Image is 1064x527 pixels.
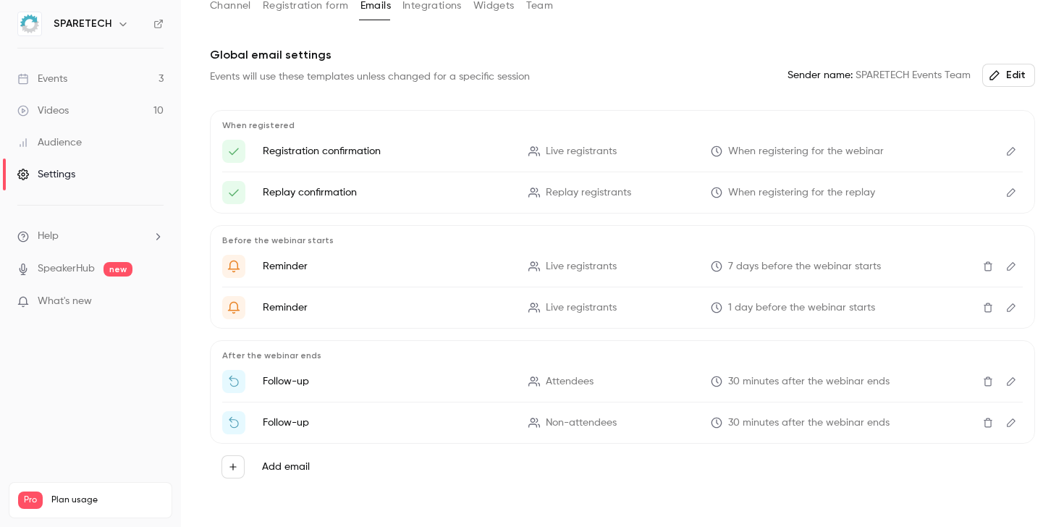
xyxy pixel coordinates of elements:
[1000,140,1023,163] button: Edit
[728,416,890,431] span: 30 minutes after the webinar ends
[263,300,511,315] p: Reminder
[54,17,111,31] h6: SPARETECH
[222,255,1023,278] li: One week until '{{ event_name }}'
[51,494,163,506] span: Plan usage
[788,68,971,83] span: SPARETECH Events Team
[222,119,1023,131] p: When registered
[263,185,511,200] p: Replay confirmation
[104,262,132,277] span: new
[546,185,631,201] span: Replay registrants
[546,416,617,431] span: Non-attendees
[1000,370,1023,393] button: Edit
[728,185,875,201] span: When registering for the replay
[17,229,164,244] li: help-dropdown-opener
[1000,255,1023,278] button: Edit
[222,181,1023,204] li: Here's your access link to {{ event_name }}
[1000,181,1023,204] button: Edit
[18,492,43,509] span: Pro
[546,259,617,274] span: Live registrants
[222,370,1023,393] li: Thanks for attending {{ event_name }}
[263,144,511,159] p: Registration confirmation
[222,350,1023,361] p: After the webinar ends
[210,69,530,84] div: Events will use these templates unless changed for a specific session
[17,72,67,86] div: Events
[222,235,1023,246] p: Before the webinar starts
[38,261,95,277] a: SpeakerHub
[546,374,594,389] span: Attendees
[263,259,511,274] p: Reminder
[728,259,881,274] span: 7 days before the webinar starts
[1000,296,1023,319] button: Edit
[222,140,1023,163] li: You’re registered for {{ event_name }}
[38,229,59,244] span: Help
[728,144,884,159] span: When registering for the webinar
[982,64,1035,87] button: Edit
[17,135,82,150] div: Audience
[222,411,1023,434] li: Watch the replay of {{ event_name }}
[38,294,92,309] span: What's new
[17,167,75,182] div: Settings
[976,370,1000,393] button: Delete
[263,416,511,430] p: Follow-up
[263,374,511,389] p: Follow-up
[18,12,41,35] img: SPARETECH
[222,296,1023,319] li: Live tomorrow: {{ event_name }}
[788,70,853,80] em: Sender name:
[728,374,890,389] span: 30 minutes after the webinar ends
[1000,411,1023,434] button: Edit
[976,255,1000,278] button: Delete
[728,300,875,316] span: 1 day before the webinar starts
[146,295,164,308] iframe: Noticeable Trigger
[262,460,310,474] label: Add email
[976,411,1000,434] button: Delete
[546,300,617,316] span: Live registrants
[210,46,1035,64] p: Global email settings
[17,104,69,118] div: Videos
[976,296,1000,319] button: Delete
[546,144,617,159] span: Live registrants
